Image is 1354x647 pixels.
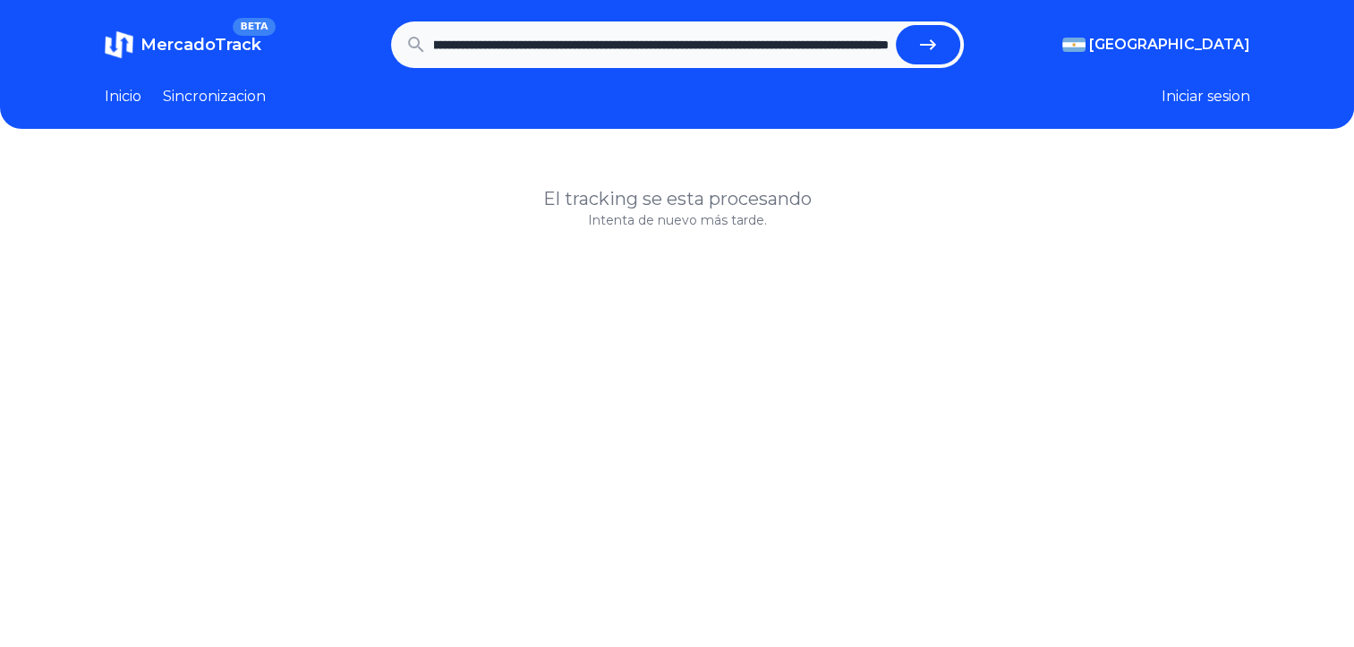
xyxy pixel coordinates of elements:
[105,30,261,59] a: MercadoTrackBETA
[105,86,141,107] a: Inicio
[163,86,266,107] a: Sincronizacion
[105,186,1250,211] h1: El tracking se esta procesando
[105,211,1250,229] p: Intenta de nuevo más tarde.
[105,30,133,59] img: MercadoTrack
[1162,86,1250,107] button: Iniciar sesion
[1062,38,1086,52] img: Argentina
[1089,34,1250,55] span: [GEOGRAPHIC_DATA]
[233,18,275,36] span: BETA
[1062,34,1250,55] button: [GEOGRAPHIC_DATA]
[141,35,261,55] span: MercadoTrack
